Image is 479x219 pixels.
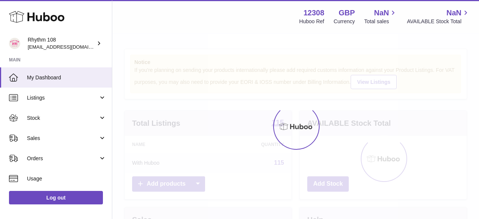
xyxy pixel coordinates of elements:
[27,135,98,142] span: Sales
[9,191,103,204] a: Log out
[407,8,470,25] a: NaN AVAILABLE Stock Total
[27,155,98,162] span: Orders
[27,94,98,101] span: Listings
[446,8,461,18] span: NaN
[407,18,470,25] span: AVAILABLE Stock Total
[299,18,324,25] div: Huboo Ref
[364,18,397,25] span: Total sales
[339,8,355,18] strong: GBP
[27,115,98,122] span: Stock
[27,74,106,81] span: My Dashboard
[27,175,106,182] span: Usage
[334,18,355,25] div: Currency
[374,8,389,18] span: NaN
[28,44,110,50] span: [EMAIL_ADDRESS][DOMAIN_NAME]
[9,38,20,49] img: internalAdmin-12308@internal.huboo.com
[303,8,324,18] strong: 12308
[28,36,95,51] div: Rhythm 108
[364,8,397,25] a: NaN Total sales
